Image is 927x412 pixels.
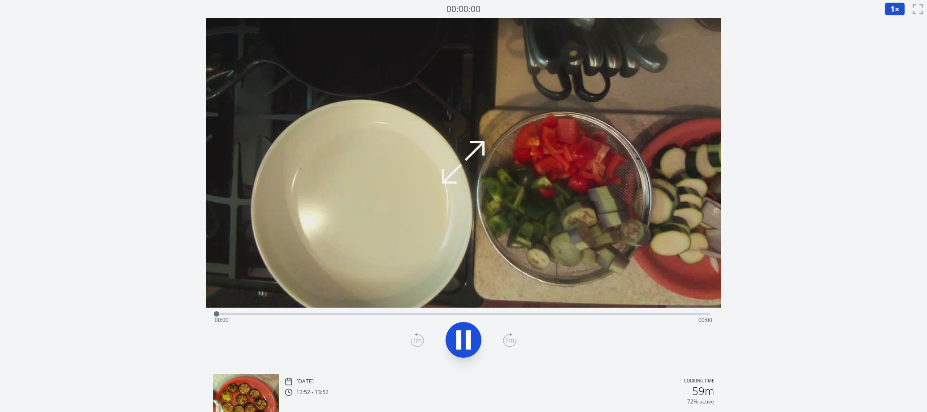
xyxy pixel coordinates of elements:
span: 00:00 [698,316,712,324]
p: [DATE] [296,378,314,385]
p: Cooking time [684,378,714,386]
p: 12:52 - 13:52 [296,389,329,396]
a: 00:00:00 [446,3,481,16]
button: 1× [884,2,905,16]
span: 1 [890,4,895,14]
h2: 59m [692,386,714,396]
p: 72% active [687,398,714,405]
